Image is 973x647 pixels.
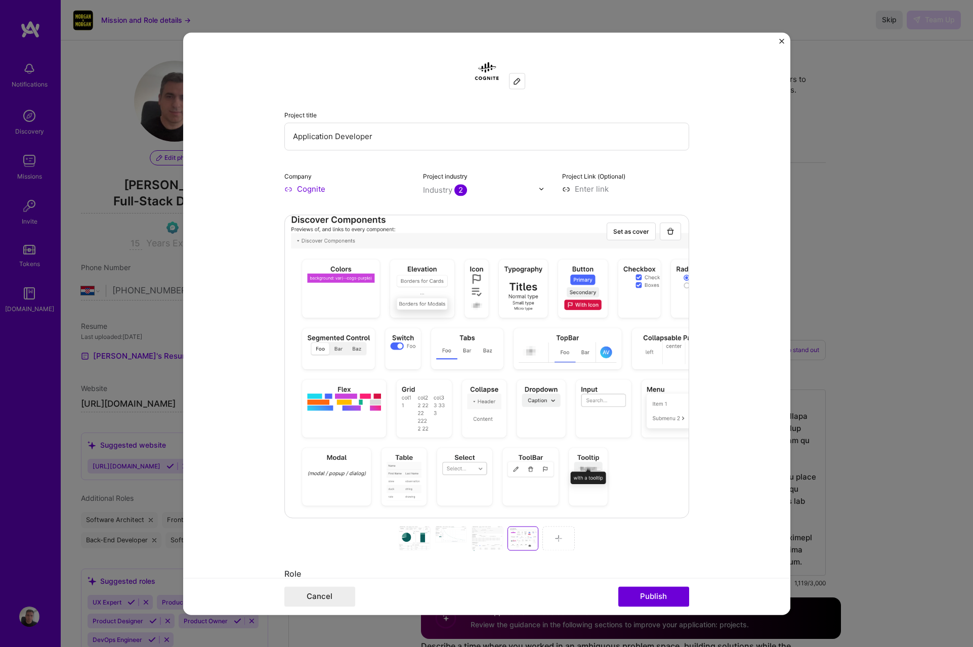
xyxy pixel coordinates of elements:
[510,73,525,89] div: Edit
[562,184,689,194] input: Enter link
[284,111,317,119] label: Project title
[454,184,467,196] span: 2
[284,172,312,180] label: Company
[555,534,563,542] img: Add
[469,53,505,89] img: Company logo
[423,172,468,180] label: Project industry
[666,227,674,235] img: Trash
[513,77,521,85] img: Edit
[284,569,689,579] div: Role
[607,223,656,240] button: Set as cover
[284,184,411,194] input: Enter name or website
[423,185,467,195] div: Industry
[284,586,355,607] button: Cancel
[618,586,689,607] button: Publish
[538,186,544,192] img: drop icon
[284,214,689,518] div: Add
[284,122,689,150] input: Enter the name of the project
[562,172,625,180] label: Project Link (Optional)
[779,38,784,49] button: Close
